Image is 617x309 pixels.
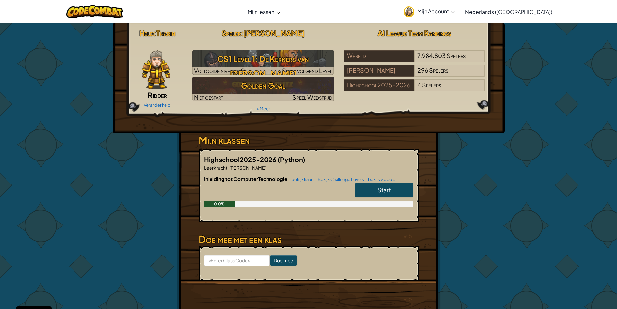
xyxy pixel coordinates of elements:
[199,232,419,246] h3: Doe mee met een klas
[314,177,364,182] a: Bekijk Challenge Levels
[144,102,171,108] a: Verander held
[447,52,466,59] span: Spelers
[422,81,441,89] span: Spelers
[192,50,334,75] a: Speel volgend Level
[204,155,278,163] span: Highschool2025-2026
[204,201,235,207] div: 0.0%
[156,29,175,38] span: Tharin
[344,56,485,64] a: Wereld7.984.803Spelers
[400,1,458,22] a: Mijn Account
[154,29,156,38] span: :
[344,50,414,62] div: Wereld
[344,71,485,78] a: [PERSON_NAME]296Spelers
[199,133,419,148] h3: Mijn klassen
[365,177,395,182] a: bekijk video's
[222,29,241,38] span: Speler
[404,6,414,17] img: avatar
[257,106,270,111] a: + Meer
[204,165,227,171] span: Leerkracht
[192,77,334,101] a: Golden GoalNiet gestartSpeel Wedstrijd
[377,186,391,194] span: Start
[66,5,123,18] img: CodeCombat logo
[229,165,266,171] span: [PERSON_NAME]
[465,8,552,15] span: Nederlands ([GEOGRAPHIC_DATA])
[204,176,288,182] span: Inleiding tot ComputerTechnologie
[344,85,485,93] a: Highschool2025-20264Spelers
[139,29,154,38] span: Held
[462,3,555,20] a: Nederlands ([GEOGRAPHIC_DATA])
[142,50,170,89] img: knight-pose.png
[227,165,229,171] span: :
[148,90,167,100] span: Ridder
[417,52,446,59] span: 7.984.803
[429,66,448,74] span: Spelers
[241,29,244,38] span: :
[204,255,270,266] input: <Enter Class Code>
[417,81,421,89] span: 4
[248,8,274,15] span: Mijn lessen
[417,66,428,74] span: 296
[192,52,334,81] h3: CS1 Level 1: De Kerkers van [PERSON_NAME]
[192,50,334,75] img: CS1 Level 1: De Kerkers van Kithgard
[344,65,414,77] div: [PERSON_NAME]
[244,29,305,38] span: [PERSON_NAME]
[194,93,223,101] span: Niet gestart
[245,3,283,20] a: Mijn lessen
[417,8,455,15] span: Mijn Account
[344,79,414,91] div: Highschool2025-2026
[278,155,305,163] span: (Python)
[378,29,451,38] span: AI League Team Rankings
[192,77,334,101] img: Golden Goal
[192,78,334,93] h3: Golden Goal
[292,93,332,101] span: Speel Wedstrijd
[270,255,297,266] input: Doe mee
[288,177,314,182] a: bekijk kaart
